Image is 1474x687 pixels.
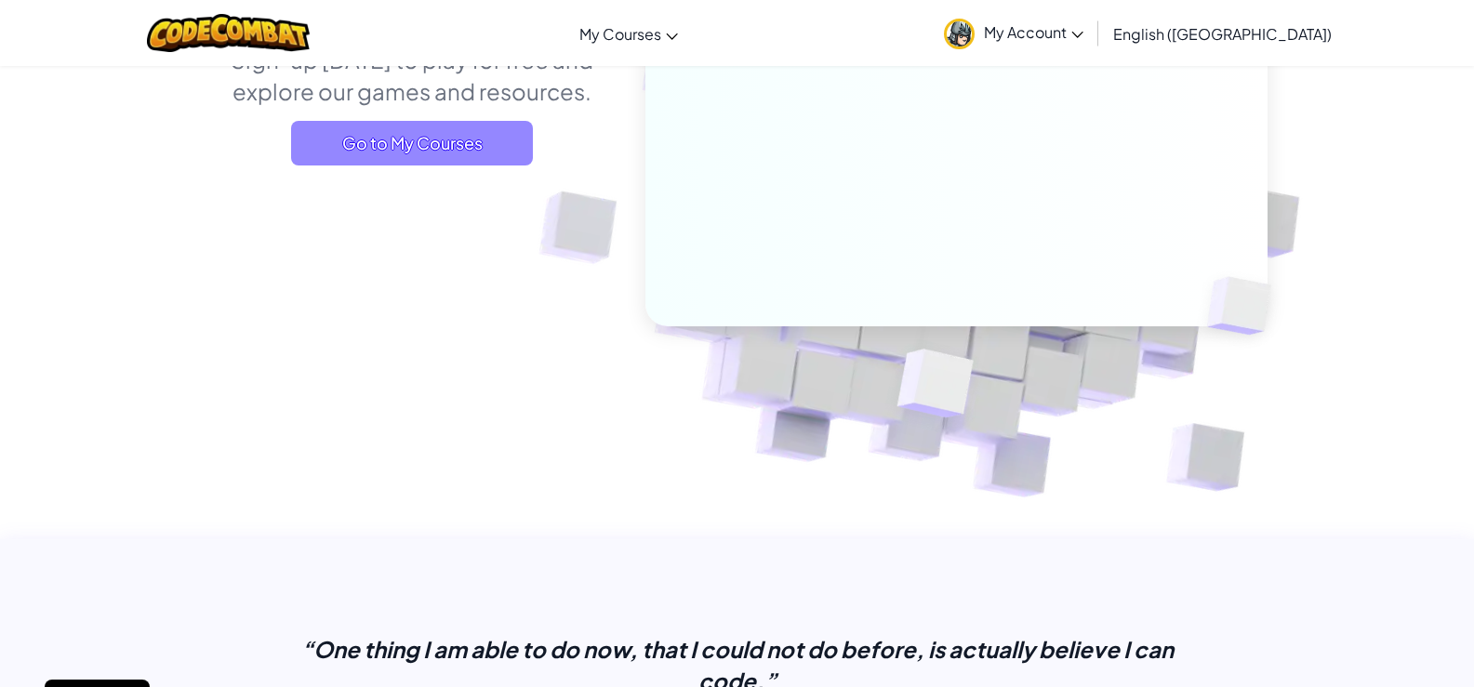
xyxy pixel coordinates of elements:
span: English ([GEOGRAPHIC_DATA]) [1113,24,1332,44]
img: CodeCombat logo [147,14,310,52]
a: My Account [935,4,1093,62]
img: Overlap cubes [851,310,1017,464]
p: Sign-up [DATE] to play for free and explore our games and resources. [207,44,617,107]
span: My Courses [579,24,661,44]
a: My Courses [570,8,687,59]
img: avatar [944,19,975,49]
a: Go to My Courses [291,121,533,165]
span: My Account [984,22,1083,42]
a: English ([GEOGRAPHIC_DATA]) [1104,8,1341,59]
img: Overlap cubes [1175,238,1315,374]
